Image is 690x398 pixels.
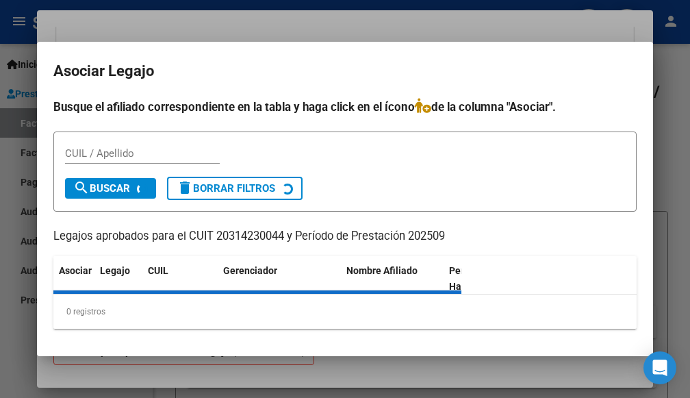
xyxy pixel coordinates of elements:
[346,265,418,276] span: Nombre Afiliado
[148,265,168,276] span: CUIL
[142,256,218,301] datatable-header-cell: CUIL
[65,178,156,199] button: Buscar
[167,177,303,200] button: Borrar Filtros
[100,265,130,276] span: Legajo
[223,265,277,276] span: Gerenciador
[53,228,637,245] p: Legajos aprobados para el CUIT 20314230044 y Período de Prestación 202509
[59,265,92,276] span: Asociar
[53,98,637,116] h4: Busque el afiliado correspondiente en la tabla y haga click en el ícono de la columna "Asociar".
[53,58,637,84] h2: Asociar Legajo
[449,265,495,292] span: Periodo Habilitado
[94,256,142,301] datatable-header-cell: Legajo
[177,179,193,196] mat-icon: delete
[53,256,94,301] datatable-header-cell: Asociar
[73,182,130,195] span: Buscar
[444,256,536,301] datatable-header-cell: Periodo Habilitado
[177,182,275,195] span: Borrar Filtros
[218,256,341,301] datatable-header-cell: Gerenciador
[73,179,90,196] mat-icon: search
[341,256,444,301] datatable-header-cell: Nombre Afiliado
[53,295,637,329] div: 0 registros
[643,351,676,384] div: Open Intercom Messenger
